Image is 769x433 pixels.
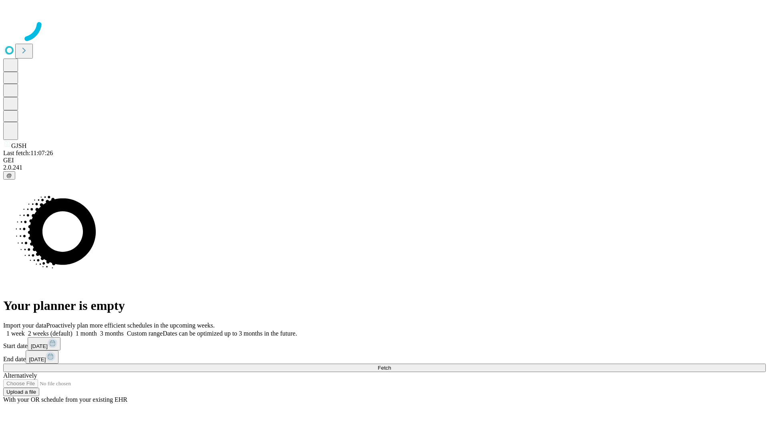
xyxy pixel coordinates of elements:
[6,172,12,178] span: @
[11,142,26,149] span: GJSH
[3,388,39,396] button: Upload a file
[3,164,766,171] div: 2.0.241
[26,350,58,364] button: [DATE]
[28,337,60,350] button: [DATE]
[28,330,72,337] span: 2 weeks (default)
[6,330,25,337] span: 1 week
[3,150,53,156] span: Last fetch: 11:07:26
[3,322,46,329] span: Import your data
[3,298,766,313] h1: Your planner is empty
[3,364,766,372] button: Fetch
[100,330,124,337] span: 3 months
[29,356,46,362] span: [DATE]
[31,343,48,349] span: [DATE]
[3,337,766,350] div: Start date
[3,350,766,364] div: End date
[76,330,97,337] span: 1 month
[127,330,163,337] span: Custom range
[3,171,15,180] button: @
[163,330,297,337] span: Dates can be optimized up to 3 months in the future.
[3,372,37,379] span: Alternatively
[46,322,215,329] span: Proactively plan more efficient schedules in the upcoming weeks.
[3,396,127,403] span: With your OR schedule from your existing EHR
[378,365,391,371] span: Fetch
[3,157,766,164] div: GEI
